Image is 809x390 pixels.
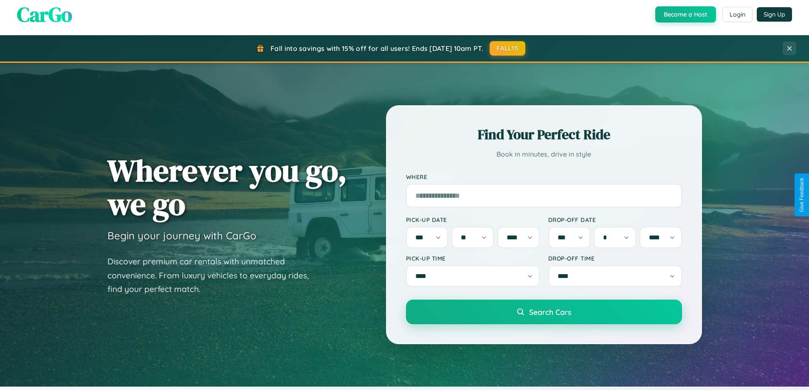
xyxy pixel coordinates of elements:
span: Search Cars [529,307,571,317]
div: Give Feedback [799,178,805,212]
button: Become a Host [655,6,716,22]
p: Discover premium car rentals with unmatched convenience. From luxury vehicles to everyday rides, ... [107,255,320,296]
label: Pick-up Date [406,216,540,223]
label: Pick-up Time [406,255,540,262]
p: Book in minutes, drive in style [406,148,682,160]
button: FALL15 [490,41,525,56]
h2: Find Your Perfect Ride [406,125,682,144]
span: CarGo [17,0,72,28]
label: Where [406,173,682,180]
h3: Begin your journey with CarGo [107,229,257,242]
button: Sign Up [757,7,792,22]
button: Login [722,7,753,22]
label: Drop-off Date [548,216,682,223]
span: Fall into savings with 15% off for all users! Ends [DATE] 10am PT. [271,44,483,53]
button: Search Cars [406,300,682,324]
label: Drop-off Time [548,255,682,262]
h1: Wherever you go, we go [107,154,347,221]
